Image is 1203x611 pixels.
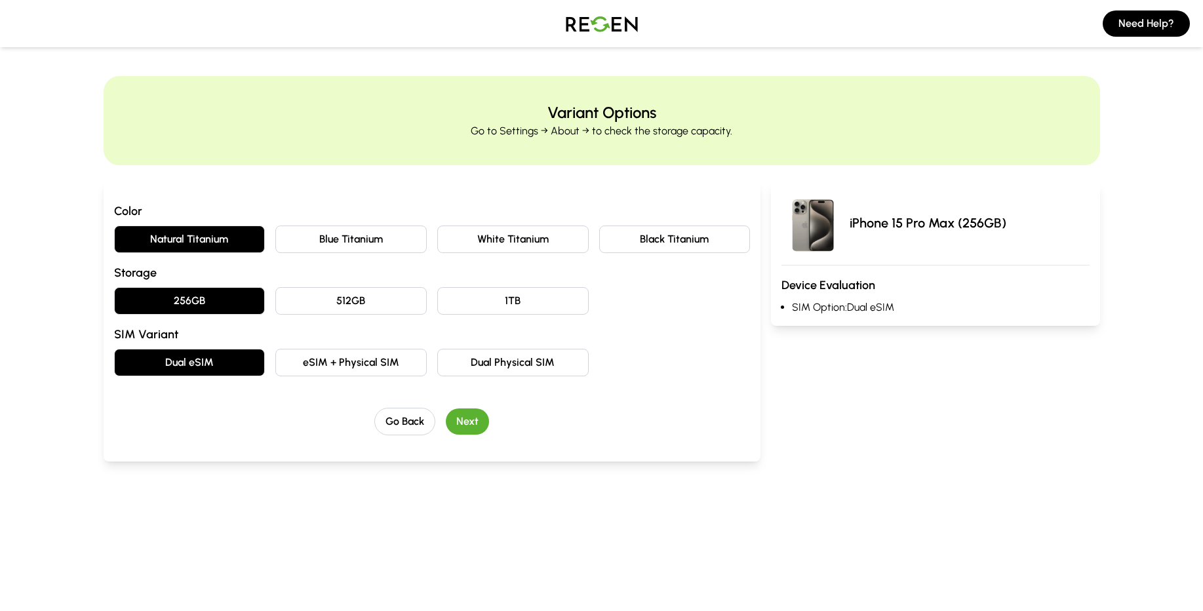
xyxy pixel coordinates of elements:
button: 512GB [275,287,427,315]
p: Go to Settings → About → to check the storage capacity. [471,123,732,139]
h3: Device Evaluation [781,276,1089,294]
p: iPhone 15 Pro Max (256GB) [850,214,1006,232]
img: Logo [556,5,648,42]
li: SIM Option: Dual eSIM [792,300,1089,315]
button: eSIM + Physical SIM [275,349,427,376]
h3: Color [114,202,751,220]
button: 1TB [437,287,589,315]
button: Dual Physical SIM [437,349,589,376]
button: Blue Titanium [275,226,427,253]
h3: Storage [114,264,751,282]
button: Black Titanium [599,226,751,253]
button: Need Help? [1103,10,1190,37]
img: iPhone 15 Pro Max [781,191,844,254]
button: White Titanium [437,226,589,253]
button: Go Back [374,408,435,435]
h3: SIM Variant [114,325,751,344]
button: Natural Titanium [114,226,266,253]
h2: Variant Options [547,102,656,123]
button: 256GB [114,287,266,315]
button: Dual eSIM [114,349,266,376]
button: Next [446,408,489,435]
